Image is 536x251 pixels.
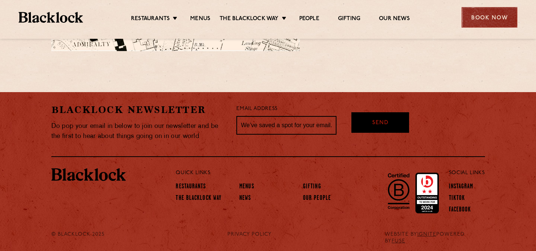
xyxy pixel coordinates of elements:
a: News [239,195,251,203]
a: The Blacklock Way [220,15,278,23]
a: Restaurants [131,15,170,23]
p: Quick Links [176,168,424,178]
a: Menus [239,183,254,191]
img: Accred_2023_2star.png [415,173,439,214]
a: Gifting [338,15,360,23]
p: Do pop your email in below to join our newsletter and be the first to hear about things going on ... [51,121,226,141]
a: PRIVACY POLICY [227,231,272,238]
h2: Blacklock Newsletter [51,103,226,116]
a: IGNITE [417,232,436,237]
a: Facebook [449,206,471,214]
img: BL_Textured_Logo-footer-cropped.svg [51,168,126,181]
a: Our People [303,195,331,203]
a: Menus [190,15,210,23]
div: © Blacklock 2025 [46,231,120,245]
a: Our News [379,15,410,23]
a: People [299,15,319,23]
a: Instagram [449,183,473,191]
img: B-Corp-Logo-Black-RGB.svg [383,169,414,214]
label: Email Address [236,105,277,113]
a: TikTok [449,195,465,203]
a: The Blacklock Way [176,195,221,203]
div: WEBSITE BY POWERED BY [379,231,491,245]
div: Book Now [462,7,517,28]
a: Gifting [303,183,321,191]
img: BL_Textured_Logo-footer-cropped.svg [19,12,83,23]
a: Restaurants [176,183,206,191]
input: We’ve saved a spot for your email... [236,116,336,135]
p: Social Links [449,168,485,178]
a: FUSE [392,238,405,244]
span: Send [372,119,389,128]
